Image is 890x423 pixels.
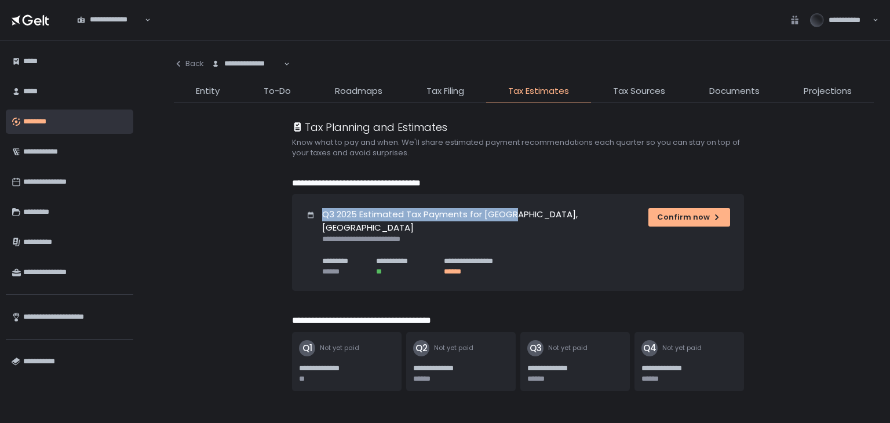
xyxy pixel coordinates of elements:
text: Q1 [302,342,312,354]
text: Q3 [530,342,542,354]
span: Not yet paid [320,344,359,352]
div: Confirm now [657,212,721,223]
div: Back [174,59,204,69]
span: Projections [804,85,852,98]
span: To-Do [264,85,291,98]
input: Search for option [77,25,144,37]
span: Tax Estimates [508,85,569,98]
span: Not yet paid [548,344,588,352]
div: Search for option [204,52,290,76]
h2: Know what to pay and when. We'll share estimated payment recommendations each quarter so you can ... [292,137,756,158]
span: Tax Filing [426,85,464,98]
span: Not yet paid [434,344,473,352]
div: Search for option [70,8,151,32]
button: Confirm now [648,208,730,227]
span: Not yet paid [662,344,702,352]
span: Documents [709,85,760,98]
span: Roadmaps [335,85,382,98]
text: Q4 [643,342,656,354]
button: Back [174,52,204,75]
h1: Q3 2025 Estimated Tax Payments for [GEOGRAPHIC_DATA], [GEOGRAPHIC_DATA] [322,208,634,234]
input: Search for option [211,69,283,81]
span: Entity [196,85,220,98]
span: Tax Sources [613,85,665,98]
div: Tax Planning and Estimates [292,119,447,135]
text: Q2 [415,342,428,354]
